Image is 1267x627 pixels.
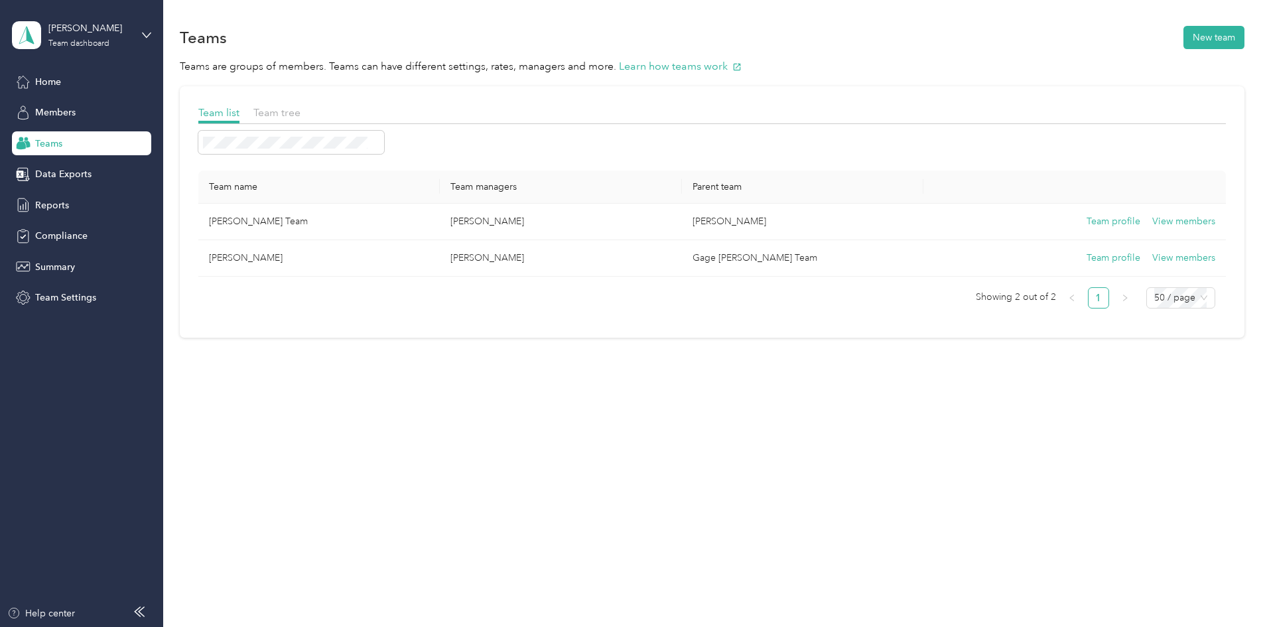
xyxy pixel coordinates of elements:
[1087,214,1140,229] button: Team profile
[682,204,923,240] td: Justin Smith
[1146,287,1215,309] div: Page Size
[35,105,76,119] span: Members
[35,75,61,89] span: Home
[450,251,671,265] p: [PERSON_NAME]
[440,171,681,204] th: Team managers
[198,106,239,119] span: Team list
[1193,553,1267,627] iframe: Everlance-gr Chat Button Frame
[1114,287,1136,309] button: right
[682,171,923,204] th: Parent team
[682,240,923,277] td: Gage Korte Team
[7,606,75,620] button: Help center
[198,204,440,240] td: Jose M. Cervantes Team
[198,171,440,204] th: Team name
[1089,288,1108,308] a: 1
[180,58,1244,75] p: Teams are groups of members. Teams can have different settings, rates, managers and more.
[35,229,88,243] span: Compliance
[976,287,1056,307] span: Showing 2 out of 2
[198,240,440,277] td: Justin Smith
[1088,287,1109,309] li: 1
[1183,26,1244,49] button: New team
[35,198,69,212] span: Reports
[180,31,227,44] h1: Teams
[619,58,742,75] button: Learn how teams work
[1087,251,1140,265] button: Team profile
[1114,287,1136,309] li: Next Page
[35,260,75,274] span: Summary
[1121,294,1129,302] span: right
[35,167,92,181] span: Data Exports
[253,106,300,119] span: Team tree
[1152,214,1215,229] button: View members
[35,291,96,305] span: Team Settings
[1061,287,1083,309] li: Previous Page
[450,214,671,229] p: [PERSON_NAME]
[48,21,131,35] div: [PERSON_NAME]
[1152,251,1215,265] button: View members
[35,137,62,151] span: Teams
[48,40,109,48] div: Team dashboard
[1068,294,1076,302] span: left
[1061,287,1083,309] button: left
[1154,288,1207,308] span: 50 / page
